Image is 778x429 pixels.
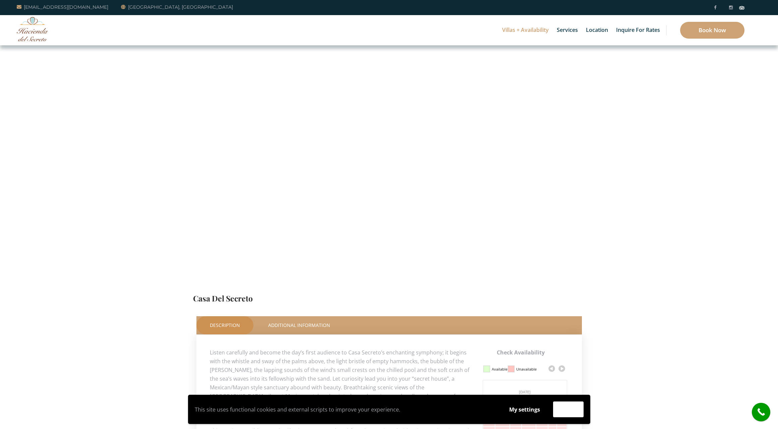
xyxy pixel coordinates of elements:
[17,3,108,11] a: [EMAIL_ADDRESS][DOMAIN_NAME]
[17,17,49,41] img: Awesome Logo
[754,404,769,420] i: call
[121,3,233,11] a: [GEOGRAPHIC_DATA], [GEOGRAPHIC_DATA]
[583,15,611,45] a: Location
[499,15,552,45] a: Villas + Availability
[553,15,581,45] a: Services
[613,15,663,45] a: Inquire for Rates
[193,293,253,303] a: Casa Del Secreto
[553,401,584,417] button: Accept
[196,316,253,334] a: Description
[516,364,537,375] div: Unavailable
[503,402,546,417] button: My settings
[255,316,344,334] a: Additional Information
[739,6,744,9] img: Tripadvisor_logomark.svg
[492,364,507,375] div: Available
[680,22,744,39] a: Book Now
[752,403,770,421] a: call
[195,404,496,415] p: This site uses functional cookies and external scripts to improve your experience.
[210,348,568,418] p: Listen carefully and become the day’s first audience to Casa Secreto’s enchanting symphony; it be...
